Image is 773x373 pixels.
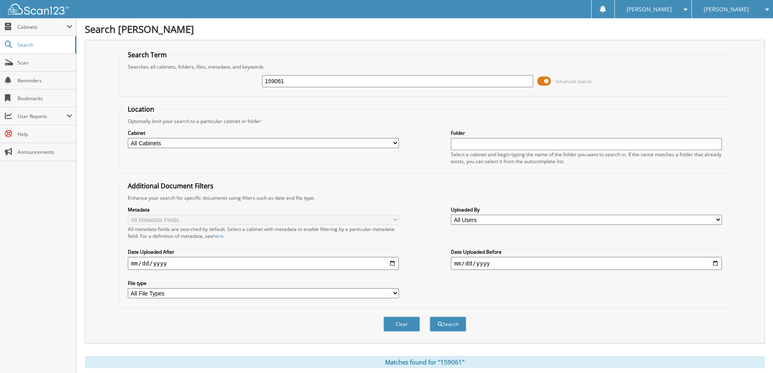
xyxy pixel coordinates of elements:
[17,24,67,30] span: Cabinets
[8,4,69,15] img: scan123-logo-white.svg
[17,77,72,84] span: Reminders
[128,129,399,136] label: Cabinet
[451,206,722,213] label: Uploaded By
[85,22,765,36] h1: Search [PERSON_NAME]
[17,41,71,48] span: Search
[128,280,399,287] label: File type
[128,248,399,255] label: Date Uploaded After
[128,226,399,239] div: All metadata fields are searched by default. Select a cabinet with metadata to enable filtering b...
[213,233,224,239] a: here
[17,59,72,66] span: Scan
[17,95,72,102] span: Bookmarks
[430,317,466,332] button: Search
[85,356,765,368] div: Matches found for "159061"
[128,206,399,213] label: Metadata
[124,105,158,114] legend: Location
[556,78,592,84] span: Advanced Search
[124,118,726,125] div: Optionally limit your search to a particular cabinet or folder
[704,7,749,12] span: [PERSON_NAME]
[17,149,72,155] span: Announcements
[124,181,217,190] legend: Additional Document Filters
[451,151,722,165] div: Select a cabinet and begin typing the name of the folder you want to search in. If the name match...
[124,50,171,59] legend: Search Term
[128,257,399,270] input: start
[124,194,726,201] div: Enhance your search for specific documents using filters such as date and file type.
[451,257,722,270] input: end
[451,129,722,136] label: Folder
[383,317,420,332] button: Clear
[17,113,67,120] span: User Reports
[124,63,726,70] div: Searches all cabinets, folders, files, metadata, and keywords
[17,131,72,138] span: Help
[627,7,672,12] span: [PERSON_NAME]
[451,248,722,255] label: Date Uploaded Before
